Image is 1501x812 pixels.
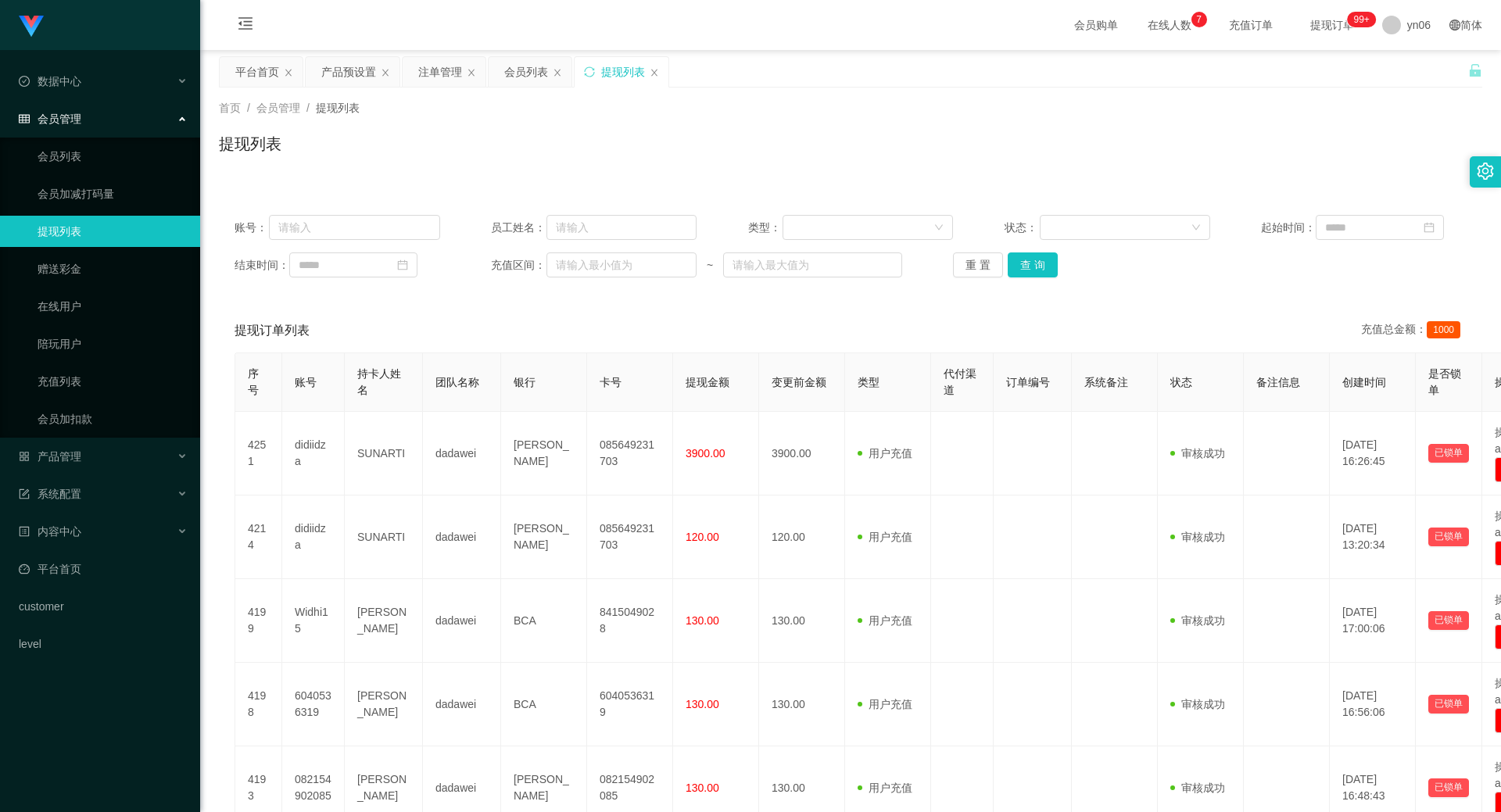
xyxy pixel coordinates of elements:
[934,223,944,234] i: 图标: down
[587,495,673,579] td: 085649231703
[19,553,188,585] a: 图标: dashboard平台首页
[501,579,587,663] td: BCA
[514,376,536,388] span: 银行
[1261,220,1316,236] span: 起始时间：
[1427,321,1460,338] span: 1000
[19,628,188,660] a: level
[584,66,595,77] i: 图标: sync
[944,367,976,396] span: 代付渠道
[295,376,317,388] span: 账号
[381,68,390,77] i: 图标: close
[748,220,783,236] span: 类型：
[686,614,719,627] span: 130.00
[1221,20,1281,30] span: 充值订单
[235,412,282,495] td: 4251
[650,68,659,77] i: 图标: close
[19,16,44,38] img: logo.9652507e.png
[38,403,188,435] a: 会员加扣款
[1428,444,1469,463] button: 已锁单
[601,57,645,87] div: 提现列表
[1302,20,1362,30] span: 提现订单
[686,447,725,460] span: 3900.00
[38,141,188,172] a: 会员列表
[686,531,719,543] span: 120.00
[467,68,476,77] i: 图标: close
[1330,663,1416,746] td: [DATE] 16:56:06
[1170,531,1225,543] span: 审核成功
[19,591,188,622] a: customer
[248,367,259,396] span: 序号
[423,579,501,663] td: dadawei
[38,366,188,397] a: 充值列表
[1428,695,1469,714] button: 已锁单
[282,579,345,663] td: Widhi15
[1449,20,1460,30] i: 图标: global
[759,412,845,495] td: 3900.00
[1170,376,1192,388] span: 状态
[19,113,81,125] span: 会员管理
[587,412,673,495] td: 085649231703
[235,220,269,236] span: 账号：
[858,614,912,627] span: 用户充值
[219,132,281,156] h1: 提现列表
[1428,611,1469,630] button: 已锁单
[397,259,408,270] i: 图标: calendar
[546,215,697,240] input: 请输入
[686,782,719,794] span: 130.00
[38,178,188,209] a: 会员加减打码量
[504,57,548,87] div: 会员列表
[858,447,912,460] span: 用户充值
[858,698,912,710] span: 用户充值
[282,495,345,579] td: didiidza
[38,253,188,284] a: 赠送彩金
[1468,63,1482,77] i: 图标: unlock
[345,412,423,495] td: SUNARTI
[19,488,30,499] i: 图标: form
[1006,376,1050,388] span: 订单编号
[435,376,479,388] span: 团队名称
[423,495,501,579] td: dadawei
[697,257,723,274] span: ~
[306,102,310,114] span: /
[759,579,845,663] td: 130.00
[1005,220,1040,236] span: 状态：
[759,663,845,746] td: 130.00
[418,57,462,87] div: 注单管理
[1342,376,1386,388] span: 创建时间
[953,252,1003,277] button: 重 置
[38,328,188,359] a: 陪玩用户
[858,376,879,388] span: 类型
[1191,223,1201,234] i: 图标: down
[546,252,697,277] input: 请输入最小值为
[1196,12,1202,27] p: 7
[723,252,901,277] input: 请输入最大值为
[1191,12,1207,27] sup: 7
[423,663,501,746] td: dadawei
[19,76,30,87] i: 图标: check-circle-o
[501,663,587,746] td: BCA
[321,57,376,87] div: 产品预设置
[1170,698,1225,710] span: 审核成功
[284,68,293,77] i: 图标: close
[491,220,546,236] span: 员工姓名：
[219,102,241,114] span: 首页
[1008,252,1058,277] button: 查 询
[19,526,30,537] i: 图标: profile
[235,495,282,579] td: 4214
[235,579,282,663] td: 4199
[19,113,30,124] i: 图标: table
[345,495,423,579] td: SUNARTI
[19,451,30,462] i: 图标: appstore-o
[587,579,673,663] td: 8415049028
[587,663,673,746] td: 6040536319
[1361,321,1467,340] div: 充值总金额：
[858,782,912,794] span: 用户充值
[1256,376,1300,388] span: 备注信息
[600,376,622,388] span: 卡号
[686,698,719,710] span: 130.00
[235,57,279,87] div: 平台首页
[423,412,501,495] td: dadawei
[1330,495,1416,579] td: [DATE] 13:20:34
[19,488,81,500] span: 系统配置
[501,495,587,579] td: [PERSON_NAME]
